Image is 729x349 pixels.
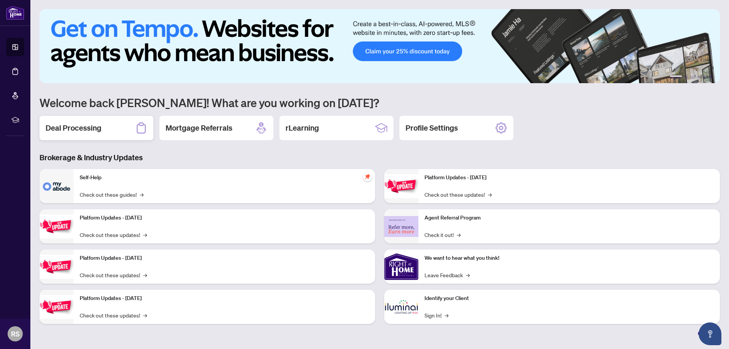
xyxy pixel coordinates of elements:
[39,169,74,203] img: Self-Help
[406,123,458,133] h2: Profile Settings
[384,290,418,324] img: Identify your Client
[685,76,688,79] button: 2
[140,190,144,199] span: →
[80,174,369,182] p: Self-Help
[39,9,720,83] img: Slide 0
[80,271,147,279] a: Check out these updates!→
[286,123,319,133] h2: rLearning
[80,214,369,222] p: Platform Updates - [DATE]
[703,76,706,79] button: 5
[11,328,20,339] span: RS
[80,190,144,199] a: Check out these guides!→
[143,311,147,319] span: →
[424,190,492,199] a: Check out these updates!→
[488,190,492,199] span: →
[691,76,694,79] button: 3
[709,76,712,79] button: 6
[39,215,74,238] img: Platform Updates - September 16, 2025
[424,311,448,319] a: Sign In!→
[80,231,147,239] a: Check out these updates!→
[384,250,418,284] img: We want to hear what you think!
[424,214,714,222] p: Agent Referral Program
[39,255,74,279] img: Platform Updates - July 21, 2025
[80,254,369,262] p: Platform Updates - [DATE]
[80,294,369,303] p: Platform Updates - [DATE]
[424,231,461,239] a: Check it out!→
[670,76,682,79] button: 1
[424,174,714,182] p: Platform Updates - [DATE]
[699,322,721,345] button: Open asap
[39,95,720,110] h1: Welcome back [PERSON_NAME]! What are you working on [DATE]?
[384,216,418,237] img: Agent Referral Program
[424,271,470,279] a: Leave Feedback→
[457,231,461,239] span: →
[166,123,232,133] h2: Mortgage Referrals
[466,271,470,279] span: →
[39,152,720,163] h3: Brokerage & Industry Updates
[143,271,147,279] span: →
[39,295,74,319] img: Platform Updates - July 8, 2025
[143,231,147,239] span: →
[424,254,714,262] p: We want to hear what you think!
[46,123,101,133] h2: Deal Processing
[445,311,448,319] span: →
[6,6,24,20] img: logo
[697,76,700,79] button: 4
[384,174,418,198] img: Platform Updates - June 23, 2025
[363,172,372,181] span: pushpin
[424,294,714,303] p: Identify your Client
[80,311,147,319] a: Check out these updates!→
